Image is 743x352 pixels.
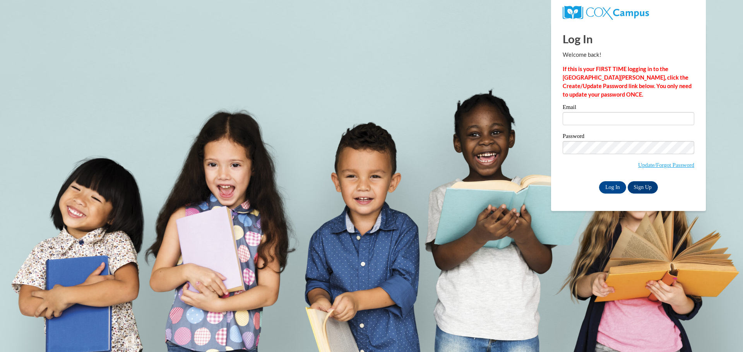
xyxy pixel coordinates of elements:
a: COX Campus [563,9,649,15]
strong: If this is your FIRST TIME logging in to the [GEOGRAPHIC_DATA][PERSON_NAME], click the Create/Upd... [563,66,692,98]
img: COX Campus [563,6,649,20]
label: Email [563,104,694,112]
a: Sign Up [628,181,658,194]
input: Log In [599,181,626,194]
p: Welcome back! [563,51,694,59]
label: Password [563,133,694,141]
h1: Log In [563,31,694,47]
a: Update/Forgot Password [638,162,694,168]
